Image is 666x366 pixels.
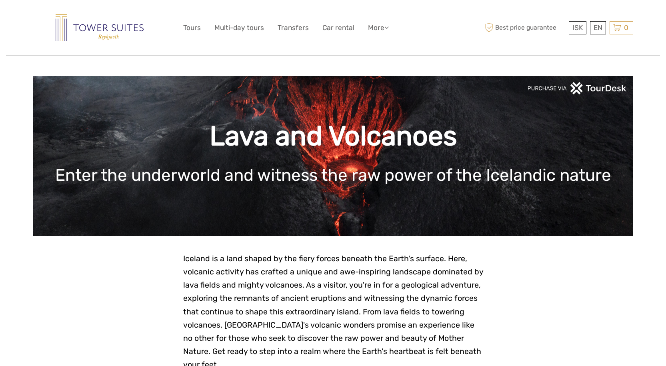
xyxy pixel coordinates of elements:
[322,22,354,34] a: Car rental
[368,22,389,34] a: More
[623,24,630,32] span: 0
[590,21,606,34] div: EN
[56,14,144,41] img: Reykjavik Residence
[45,165,621,185] h1: Enter the underworld and witness the raw power of the Icelandic nature
[278,22,309,34] a: Transfers
[483,21,567,34] span: Best price guarantee
[527,82,627,94] img: PurchaseViaTourDeskwhite.png
[45,120,621,152] h1: Lava and Volcanoes
[214,22,264,34] a: Multi-day tours
[572,24,583,32] span: ISK
[183,22,201,34] a: Tours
